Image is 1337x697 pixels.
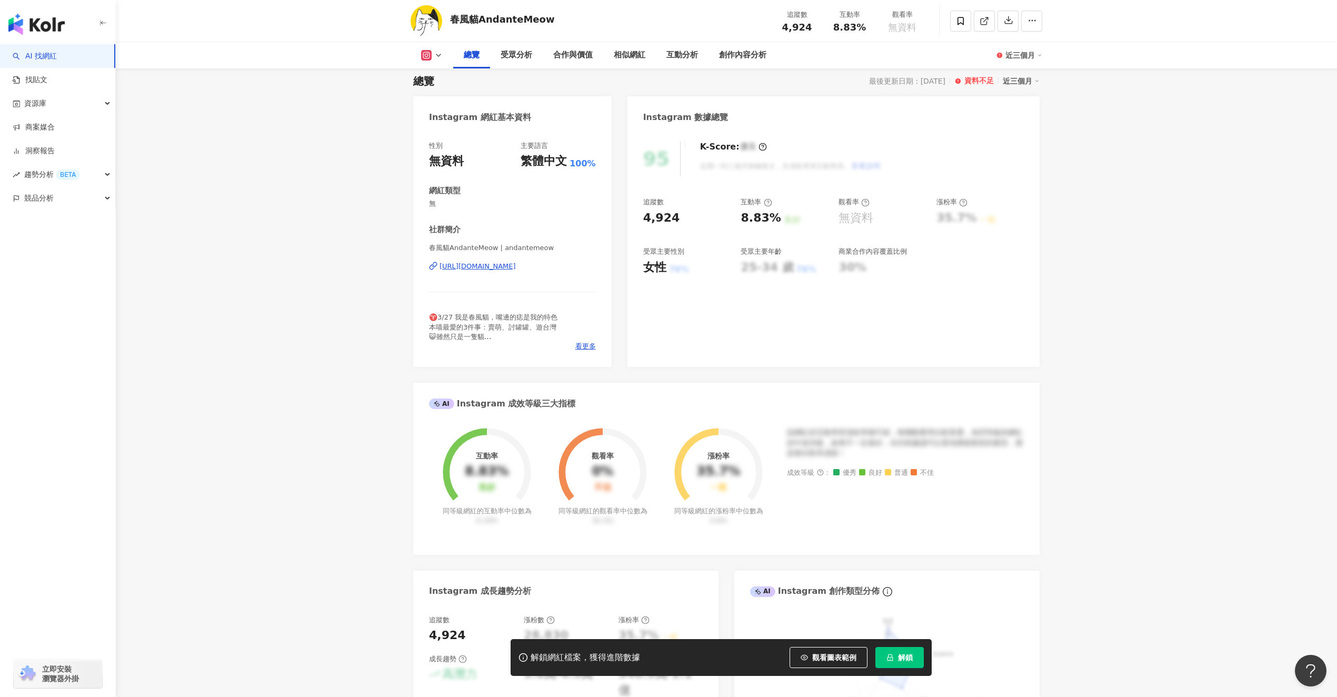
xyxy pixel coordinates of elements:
button: 解鎖 [875,647,924,668]
div: 互動分析 [666,49,698,62]
span: 無 [429,199,596,208]
a: [URL][DOMAIN_NAME] [429,262,596,271]
a: 商案媒合 [13,122,55,133]
div: K-Score : [700,141,767,153]
div: 4,924 [643,210,680,226]
div: 同等級網紅的漲粉率中位數為 [673,506,765,525]
span: 觀看圖表範例 [812,653,856,662]
div: 同等級網紅的互動率中位數為 [441,506,533,525]
span: 普通 [885,469,908,477]
a: chrome extension立即安裝 瀏覽器外掛 [14,660,102,688]
div: 互動率 [741,197,772,207]
div: 同等級網紅的觀看率中位數為 [557,506,649,525]
a: 洞察報告 [13,146,55,156]
a: searchAI 找網紅 [13,51,57,62]
div: Instagram 創作類型分佈 [750,585,880,597]
div: 成效等級 ： [787,469,1024,477]
div: 春風貓AndanteMeow [450,13,555,26]
a: 找貼文 [13,75,47,85]
div: 相似網紅 [614,49,645,62]
div: 觀看率 [592,452,614,460]
span: 春風貓AndanteMeow | andantemeow [429,243,596,253]
div: 追蹤數 [429,615,450,625]
div: 資料不足 [964,76,994,86]
span: 100% [570,158,595,170]
div: Instagram 成效等級三大指標 [429,398,575,410]
img: chrome extension [17,665,37,682]
div: Instagram 網紅基本資料 [429,112,531,123]
span: 8.83% [833,22,866,33]
span: rise [13,171,20,178]
div: 4,924 [429,628,466,644]
div: 商業合作內容覆蓋比例 [839,247,907,256]
span: 4,924 [782,22,812,33]
span: lock [886,654,894,661]
div: 漲粉率 [936,197,967,207]
div: 8.83% [465,464,508,479]
span: 資源庫 [24,92,46,115]
span: 35.5% [592,516,613,524]
div: 互動率 [476,452,498,460]
img: KOL Avatar [411,5,442,37]
div: 受眾分析 [501,49,532,62]
div: 互動率 [830,9,870,20]
div: 追蹤數 [777,9,817,20]
div: 該網紅的互動率和漲粉率都不錯，唯獨觀看率比較普通，為同等級的網紅的中低等級，效果不一定會好，但仍然建議可以發包開箱類型的案型，應該會比較有成效！ [787,427,1024,459]
div: 總覽 [464,49,480,62]
span: 解鎖 [898,653,913,662]
div: 35.7% [696,464,740,479]
div: Instagram 成長趨勢分析 [429,585,531,597]
div: 網紅類型 [429,185,461,196]
span: 良好 [859,469,882,477]
span: info-circle [881,585,894,598]
span: 無資料 [888,22,916,33]
span: 0.8% [710,516,727,524]
span: 趨勢分析 [24,163,80,186]
div: [URL][DOMAIN_NAME] [440,262,516,271]
div: 無資料 [429,153,464,170]
div: 漲粉率 [618,615,650,625]
div: 女性 [643,260,666,276]
div: 近三個月 [1003,74,1040,88]
div: 無資料 [839,210,873,226]
div: AI [429,399,454,409]
span: 看更多 [575,342,596,351]
span: 0.19% [476,516,497,524]
span: 立即安裝 瀏覽器外掛 [42,664,79,683]
div: 性別 [429,141,443,151]
div: AI [750,586,775,597]
div: 漲粉數 [524,615,555,625]
div: 漲粉率 [707,452,730,460]
img: logo [8,14,65,35]
div: 最後更新日期：[DATE] [869,77,945,85]
div: 觀看率 [839,197,870,207]
div: 社群簡介 [429,224,461,235]
div: 合作與價值 [553,49,593,62]
div: 創作內容分析 [719,49,766,62]
div: 8.83% [741,210,781,226]
div: 主要語言 [521,141,548,151]
span: 優秀 [833,469,856,477]
div: 受眾主要年齡 [741,247,782,256]
div: 一般 [710,483,727,493]
div: 觀看率 [882,9,922,20]
button: 觀看圖表範例 [790,647,867,668]
span: 不佳 [911,469,934,477]
div: Instagram 數據總覽 [643,112,729,123]
div: BETA [56,170,80,180]
div: 受眾主要性別 [643,247,684,256]
div: 總覽 [413,74,434,88]
div: 不佳 [594,483,611,493]
div: 0% [592,464,614,479]
div: 解鎖網紅檔案，獲得進階數據 [531,652,640,663]
span: ♈️3/27 我是春風貓，嘴邊的痣是我的特色 本喵最愛的3件事：賣萌、討罐罐、遊台灣 😺雖然只是一隻貓 但有著宣揚台灣的美好，讓全世界知道的遠大目標！ 發摟我，你就會發現... 我很可愛，讓你不... [429,313,595,388]
div: 良好 [478,483,495,493]
div: 繁體中文 [521,153,567,170]
div: 近三個月 [1005,47,1042,64]
span: 競品分析 [24,186,54,210]
div: 追蹤數 [643,197,664,207]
